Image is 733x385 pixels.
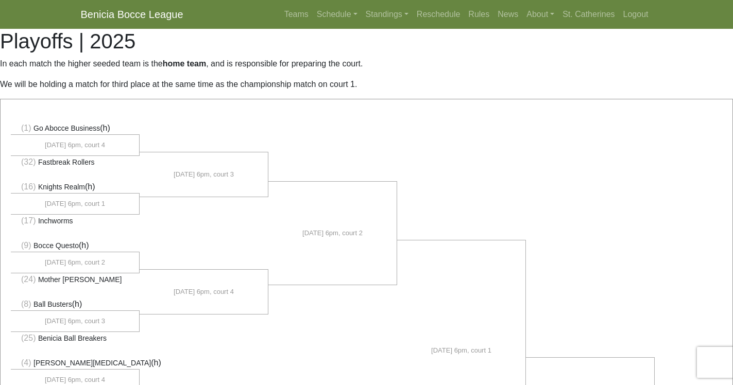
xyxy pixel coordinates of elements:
[33,300,72,308] span: Ball Busters
[280,4,313,25] a: Teams
[45,257,105,268] span: [DATE] 6pm, court 2
[21,241,31,250] span: (9)
[33,124,100,132] span: Go Abocce Business
[362,4,413,25] a: Standings
[431,345,491,356] span: [DATE] 6pm, court 1
[558,4,619,25] a: St. Catherines
[522,4,558,25] a: About
[45,140,105,150] span: [DATE] 6pm, court 4
[413,4,465,25] a: Reschedule
[38,217,73,225] span: Inchworms
[493,4,522,25] a: News
[45,316,105,326] span: [DATE] 6pm, court 3
[21,157,36,166] span: (32)
[21,124,31,132] span: (1)
[33,359,151,367] span: [PERSON_NAME][MEDICAL_DATA]
[21,275,36,284] span: (24)
[11,357,140,370] li: (h)
[619,4,653,25] a: Logout
[21,216,36,225] span: (17)
[38,158,95,166] span: Fastbreak Rollers
[21,334,36,342] span: (25)
[81,4,183,25] a: Benicia Bocce League
[163,59,206,68] strong: home team
[33,241,79,250] span: Bocce Questo
[45,375,105,385] span: [DATE] 6pm, court 4
[174,287,234,297] span: [DATE] 6pm, court 4
[38,275,122,284] span: Mother [PERSON_NAME]
[313,4,362,25] a: Schedule
[174,169,234,180] span: [DATE] 6pm, court 3
[45,199,105,209] span: [DATE] 6pm, court 1
[11,122,140,135] li: (h)
[464,4,493,25] a: Rules
[11,181,140,194] li: (h)
[21,300,31,308] span: (8)
[11,239,140,252] li: (h)
[21,358,31,367] span: (4)
[21,182,36,191] span: (16)
[11,298,140,311] li: (h)
[38,334,107,342] span: Benicia Ball Breakers
[38,183,85,191] span: Knights Realm
[302,228,363,238] span: [DATE] 6pm, court 2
